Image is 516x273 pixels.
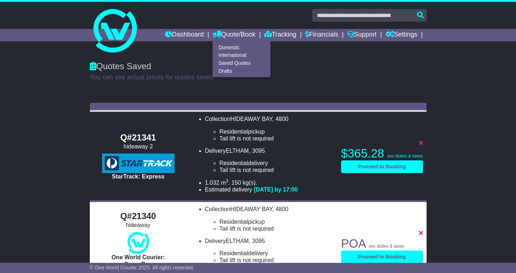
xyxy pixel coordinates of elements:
[369,244,404,249] span: exc duties & taxes
[341,160,423,173] a: Proceed to Booking
[219,160,334,167] li: delivery
[102,154,175,173] img: StarTrack: Express
[272,206,288,212] span: , 4800
[219,167,334,173] li: Tail lift is not required
[205,206,334,232] li: Collection
[213,51,270,59] a: International
[219,218,334,225] li: pickup
[90,61,427,72] div: Quotes Saved
[213,59,270,67] a: Saved Quotes
[127,232,149,254] img: One World Courier: Same Day Nationwide(quotes take 0.5-1 hour)
[213,43,270,51] a: Domestic
[226,148,249,154] span: ELTHAM
[226,238,249,244] span: ELTHAM
[249,238,265,244] span: , 3095
[93,143,183,150] div: hideaway 2
[219,129,248,135] span: Residential
[348,147,384,160] span: 365.28
[243,180,257,186] span: kg(s).
[219,225,334,232] li: Tail lift is not required
[205,238,334,264] li: Delivery
[386,29,418,41] a: Settings
[213,29,255,41] a: Quote/Book
[226,178,228,184] sup: 3
[90,73,427,81] p: You can see actual prices for quotes saved
[231,180,241,186] span: 150
[213,41,270,77] div: Quote/Book
[230,116,272,122] span: HIDEAWAY BAY
[341,251,423,263] a: Proceed to Booking
[341,147,384,160] span: $
[205,115,334,142] li: Collection
[219,219,248,225] span: Residential
[219,135,334,142] li: Tail lift is not required
[230,206,272,212] span: HIDEAWAY BAY
[93,211,183,222] div: Q#21340
[219,128,334,135] li: pickup
[205,180,219,186] span: 1.032
[219,250,248,256] span: Residential
[254,186,298,193] span: [DATE] by 17:00
[347,29,377,41] a: Support
[221,180,230,186] span: m .
[219,160,248,166] span: Residential
[90,265,194,270] span: © One World Courier 2025. All rights reserved.
[387,154,423,159] span: exc duties & taxes
[249,148,265,154] span: , 3095
[93,222,183,228] div: hideaway
[112,173,164,180] span: StarTrack: Express
[93,133,183,143] div: Q#21341
[272,116,288,122] span: , 4800
[305,29,338,41] a: Financials
[205,186,334,193] li: Estimated delivery
[264,29,296,41] a: Tracking
[341,237,366,250] span: POA
[205,147,334,174] li: Delivery
[165,29,204,41] a: Dashboard
[219,257,334,264] li: Tail lift is not required
[219,250,334,257] li: delivery
[213,67,270,75] a: Drafts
